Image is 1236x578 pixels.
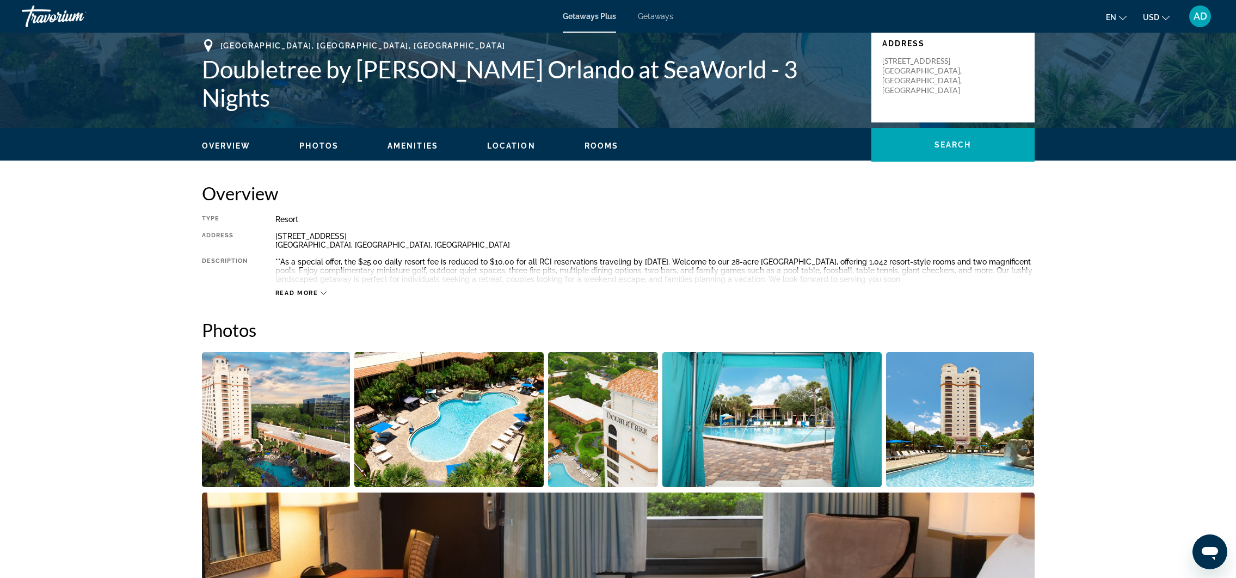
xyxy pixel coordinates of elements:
[275,289,327,297] button: Read more
[662,352,882,488] button: Open full-screen image slider
[1194,11,1207,22] span: AD
[299,141,339,151] button: Photos
[220,41,506,50] span: [GEOGRAPHIC_DATA], [GEOGRAPHIC_DATA], [GEOGRAPHIC_DATA]
[1106,13,1116,22] span: en
[202,232,248,249] div: Address
[275,290,318,297] span: Read more
[882,56,969,95] p: [STREET_ADDRESS] [GEOGRAPHIC_DATA], [GEOGRAPHIC_DATA], [GEOGRAPHIC_DATA]
[202,142,251,150] span: Overview
[934,140,971,149] span: Search
[202,352,350,488] button: Open full-screen image slider
[202,55,860,112] h1: Doubletree by [PERSON_NAME] Orlando at SeaWorld - 3 Nights
[202,257,248,284] div: Description
[388,142,438,150] span: Amenities
[563,12,616,21] a: Getaways Plus
[487,142,536,150] span: Location
[1143,13,1159,22] span: USD
[202,319,1035,341] h2: Photos
[1192,534,1227,569] iframe: Button to launch messaging window
[275,215,1035,224] div: Resort
[487,141,536,151] button: Location
[388,141,438,151] button: Amenities
[871,128,1035,162] button: Search
[548,352,659,488] button: Open full-screen image slider
[275,232,1035,249] div: [STREET_ADDRESS] [GEOGRAPHIC_DATA], [GEOGRAPHIC_DATA], [GEOGRAPHIC_DATA]
[1143,9,1170,25] button: Change currency
[886,352,1035,488] button: Open full-screen image slider
[882,39,1024,48] p: Address
[299,142,339,150] span: Photos
[585,141,619,151] button: Rooms
[585,142,619,150] span: Rooms
[22,2,131,30] a: Travorium
[1106,9,1127,25] button: Change language
[202,141,251,151] button: Overview
[638,12,673,21] a: Getaways
[354,352,544,488] button: Open full-screen image slider
[202,215,248,224] div: Type
[1186,5,1214,28] button: User Menu
[202,182,1035,204] h2: Overview
[275,257,1035,284] div: **As a special offer, the $25.00 daily resort fee is reduced to $10.00 for all RCI reservations t...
